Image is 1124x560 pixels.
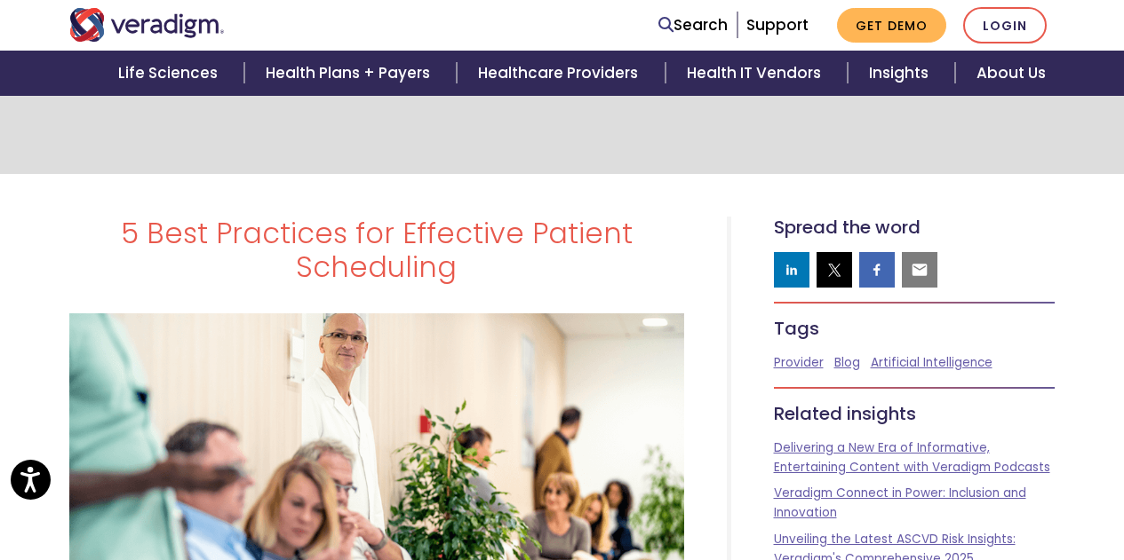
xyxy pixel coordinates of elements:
h5: Spread the word [774,217,1056,238]
a: Blog [834,354,860,371]
img: facebook sharing button [868,261,886,279]
a: Healthcare Providers [457,51,665,96]
img: Veradigm logo [69,8,225,42]
a: Health Plans + Payers [244,51,457,96]
a: Life Sciences [97,51,244,96]
h5: Related insights [774,403,1056,424]
a: Search [658,13,728,37]
h5: Tags [774,318,1056,339]
a: Delivering a New Era of Informative, Entertaining Content with Veradigm Podcasts [774,439,1050,476]
a: Support [746,14,809,35]
a: Provider [774,354,824,371]
a: Veradigm Connect in Power: Inclusion and Innovation [774,485,1026,521]
a: Health IT Vendors [666,51,848,96]
a: Get Demo [837,8,946,43]
a: Login [963,7,1047,43]
a: Artificial Intelligence [871,354,992,371]
img: email sharing button [911,261,929,279]
a: About Us [955,51,1067,96]
h1: 5 Best Practices for Effective Patient Scheduling [69,217,684,285]
a: Insights [848,51,955,96]
img: twitter sharing button [825,261,843,279]
img: linkedin sharing button [783,261,801,279]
